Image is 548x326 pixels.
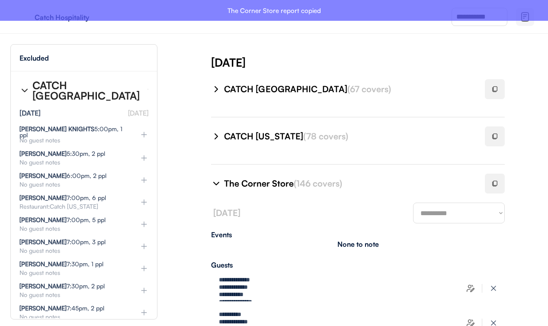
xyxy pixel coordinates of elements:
[19,85,30,96] img: chevron-right%20%281%29.svg
[19,110,41,116] div: [DATE]
[489,284,498,293] img: x-close%20%283%29.svg
[337,241,379,248] div: None to note
[19,305,104,311] div: 7:45pm, 2 ppl
[347,84,391,94] font: (67 covers)
[211,178,221,189] img: chevron-right%20%281%29.svg
[32,80,141,101] div: CATCH [GEOGRAPHIC_DATA]
[19,195,106,201] div: 7:00pm, 6 ppl
[19,55,49,61] div: Excluded
[140,176,148,184] img: plus%20%281%29.svg
[211,261,505,268] div: Guests
[19,150,67,157] strong: [PERSON_NAME]
[19,203,126,210] div: Restaurant:Catch [US_STATE]
[19,181,126,187] div: No guest notes
[140,220,148,229] img: plus%20%281%29.svg
[224,130,474,142] div: CATCH [US_STATE]
[19,239,106,245] div: 7:00pm, 3 ppl
[294,178,342,189] font: (146 covers)
[19,173,106,179] div: 6:00pm, 2 ppl
[211,84,221,94] img: chevron-right%20%281%29.svg
[213,207,240,218] font: [DATE]
[19,159,126,165] div: No guest notes
[19,126,124,138] div: 5:00pm, 1 ppl
[19,172,67,179] strong: [PERSON_NAME]
[19,270,126,276] div: No guest notes
[19,238,67,245] strong: [PERSON_NAME]
[466,284,475,293] img: users-edit.svg
[224,83,474,95] div: CATCH [GEOGRAPHIC_DATA]
[19,248,126,254] div: No guest notes
[128,109,148,117] font: [DATE]
[19,137,126,143] div: No guest notes
[19,282,67,290] strong: [PERSON_NAME]
[19,125,94,132] strong: [PERSON_NAME] KNIGHTS
[303,131,348,142] font: (78 covers)
[19,216,67,223] strong: [PERSON_NAME]
[19,226,126,232] div: No guest notes
[211,131,221,142] img: chevron-right%20%281%29.svg
[140,264,148,273] img: plus%20%281%29.svg
[224,178,474,190] div: The Corner Store
[140,154,148,162] img: plus%20%281%29.svg
[211,55,548,70] div: [DATE]
[19,314,126,320] div: No guest notes
[140,198,148,207] img: plus%20%281%29.svg
[19,260,67,268] strong: [PERSON_NAME]
[140,130,148,139] img: plus%20%281%29.svg
[19,217,106,223] div: 7:00pm, 5 ppl
[19,194,67,201] strong: [PERSON_NAME]
[211,231,505,238] div: Events
[19,151,105,157] div: 5:30pm, 2 ppl
[19,292,126,298] div: No guest notes
[140,242,148,251] img: plus%20%281%29.svg
[19,261,103,267] div: 7:30pm, 1 ppl
[19,304,67,312] strong: [PERSON_NAME]
[19,283,105,289] div: 7:30pm, 2 ppl
[140,286,148,295] img: plus%20%281%29.svg
[140,308,148,317] img: plus%20%281%29.svg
